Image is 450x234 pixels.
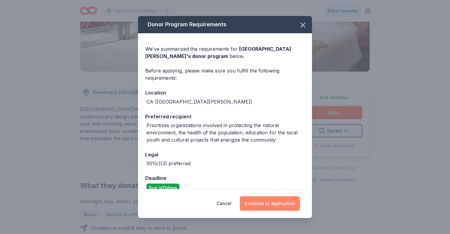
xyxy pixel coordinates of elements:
[146,98,252,105] div: CA ([GEOGRAPHIC_DATA][PERSON_NAME])
[146,160,191,167] div: 501(c)(3) preferred
[145,151,305,159] div: Legal
[146,184,179,192] div: Due in 13 days
[145,113,305,120] div: Preferred recipient
[145,67,305,82] div: Before applying, please make sure you fulfill the following requirements:
[217,196,231,211] button: Cancel
[145,174,305,182] div: Deadline
[145,89,305,97] div: Location
[146,122,305,143] div: Prioritizes organizations involved in protecting the natural environment, the health of the popul...
[240,196,300,211] button: Continue to application
[145,45,305,60] div: We've summarized the requirements for below.
[138,16,312,33] div: Donor Program Requirements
